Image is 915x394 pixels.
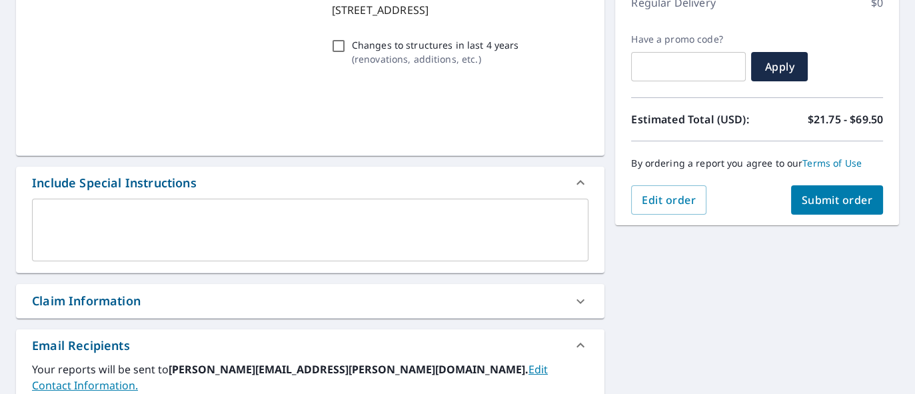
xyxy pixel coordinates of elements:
[332,2,584,18] p: [STREET_ADDRESS]
[791,185,884,215] button: Submit order
[16,284,604,318] div: Claim Information
[642,193,696,207] span: Edit order
[802,193,873,207] span: Submit order
[32,174,197,192] div: Include Special Instructions
[808,111,883,127] p: $21.75 - $69.50
[631,157,883,169] p: By ordering a report you agree to our
[32,361,588,393] label: Your reports will be sent to
[631,185,706,215] button: Edit order
[32,292,141,310] div: Claim Information
[631,33,746,45] label: Have a promo code?
[32,337,130,355] div: Email Recipients
[631,111,757,127] p: Estimated Total (USD):
[751,52,808,81] button: Apply
[352,38,519,52] p: Changes to structures in last 4 years
[802,157,862,169] a: Terms of Use
[762,59,797,74] span: Apply
[169,362,528,377] b: [PERSON_NAME][EMAIL_ADDRESS][PERSON_NAME][DOMAIN_NAME].
[16,329,604,361] div: Email Recipients
[16,167,604,199] div: Include Special Instructions
[352,52,519,66] p: ( renovations, additions, etc. )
